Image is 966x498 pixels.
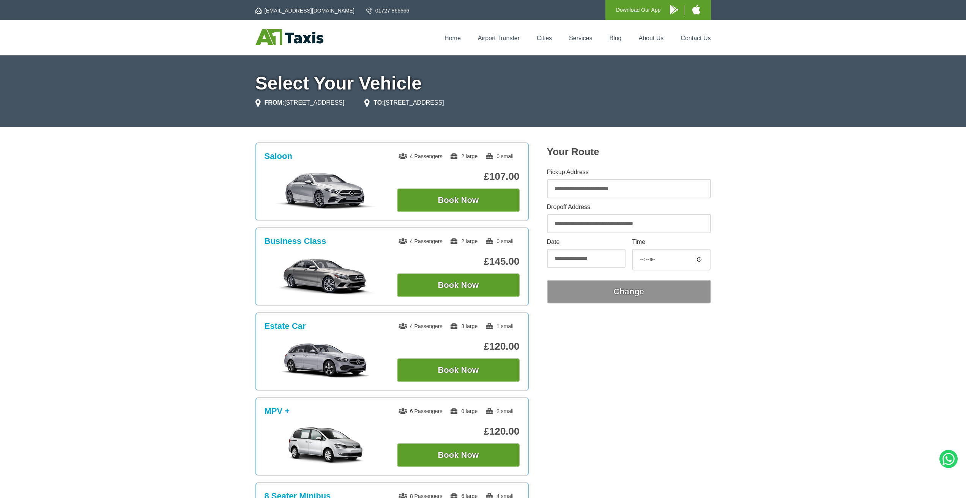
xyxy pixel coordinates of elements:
h1: Select Your Vehicle [255,74,711,93]
button: Book Now [397,273,520,297]
img: Estate Car [268,342,383,380]
h3: Business Class [265,236,326,246]
span: 0 large [450,408,477,414]
span: 4 Passengers [399,238,443,244]
a: Blog [609,35,621,41]
label: Date [547,239,626,245]
label: Dropoff Address [547,204,711,210]
a: About Us [639,35,664,41]
li: [STREET_ADDRESS] [364,98,444,107]
span: 1 small [485,323,513,329]
button: Book Now [397,443,520,467]
label: Time [632,239,711,245]
span: 0 small [485,238,513,244]
img: Saloon [268,172,383,210]
button: Book Now [397,358,520,382]
img: A1 Taxis iPhone App [692,5,700,14]
h3: MPV + [265,406,290,416]
a: Services [569,35,592,41]
strong: FROM: [265,99,284,106]
span: 4 Passengers [399,323,443,329]
span: 2 large [450,238,477,244]
strong: TO: [373,99,384,106]
img: MPV + [268,427,383,465]
a: Cities [537,35,552,41]
li: [STREET_ADDRESS] [255,98,345,107]
p: £145.00 [397,256,520,267]
p: £107.00 [397,171,520,182]
span: 4 Passengers [399,153,443,159]
img: Business Class [268,257,383,295]
img: A1 Taxis St Albans LTD [255,29,323,45]
p: Download Our App [616,5,661,15]
h2: Your Route [547,146,711,158]
p: £120.00 [397,426,520,437]
span: 3 large [450,323,477,329]
button: Book Now [397,189,520,212]
span: 0 small [485,153,513,159]
a: Airport Transfer [478,35,520,41]
span: 2 small [485,408,513,414]
a: Contact Us [681,35,711,41]
label: Pickup Address [547,169,711,175]
p: £120.00 [397,341,520,352]
span: 2 large [450,153,477,159]
a: 01727 866666 [366,7,410,14]
a: [EMAIL_ADDRESS][DOMAIN_NAME] [255,7,355,14]
img: A1 Taxis Android App [670,5,678,14]
h3: Saloon [265,151,292,161]
button: Change [547,280,711,303]
h3: Estate Car [265,321,306,331]
span: 6 Passengers [399,408,443,414]
a: Home [444,35,461,41]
